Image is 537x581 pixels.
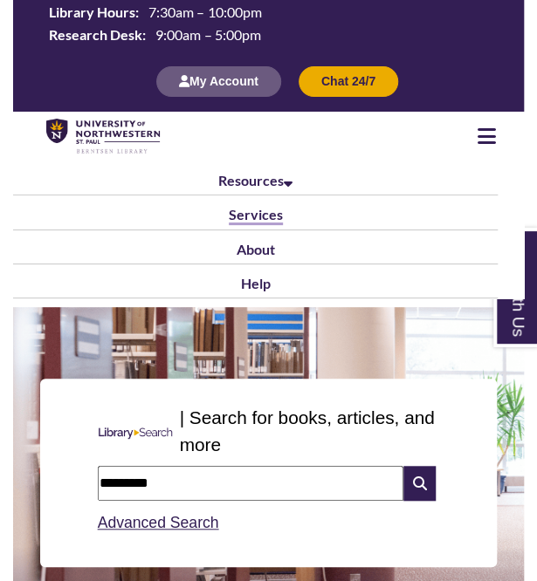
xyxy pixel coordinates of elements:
p: | Search for books, articles, and more [180,404,447,458]
button: My Account [156,66,281,96]
a: About [237,241,275,257]
i: Search [403,466,436,501]
a: Chat 24/7 [299,73,398,88]
a: Help [241,275,271,291]
th: Research Desk: [42,25,148,44]
span: 9:00am – 5:00pm [155,26,260,43]
table: Hours Today [42,3,495,47]
img: Libary Search [91,420,180,446]
th: Library Hours: [42,3,141,22]
a: My Account [156,73,281,88]
a: Advanced Search [98,514,219,531]
a: Services [229,206,283,225]
a: Hours Today [42,3,495,49]
span: 7:30am – 10:00pm [148,3,261,20]
img: UNWSP Library Logo [46,119,160,154]
button: Chat 24/7 [299,66,398,96]
a: Resources [218,172,293,188]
